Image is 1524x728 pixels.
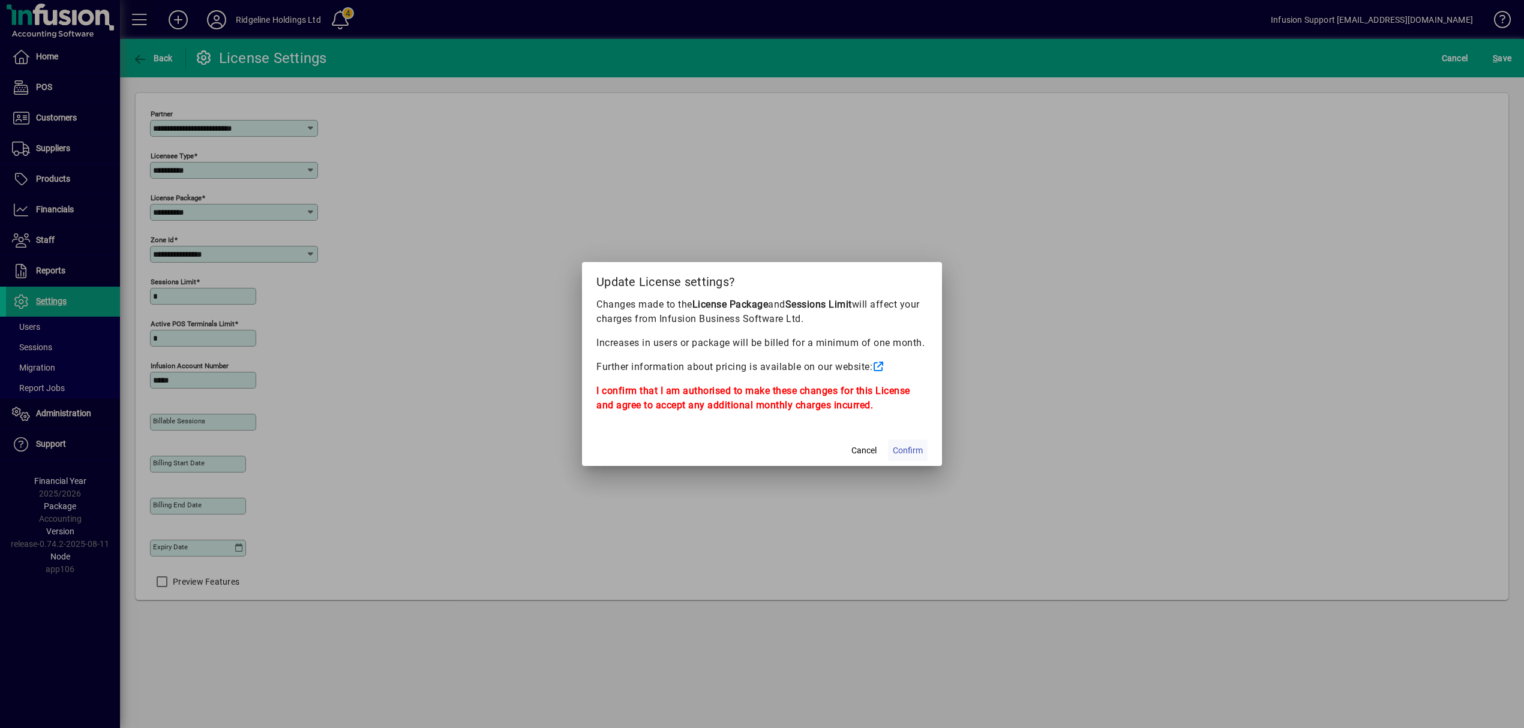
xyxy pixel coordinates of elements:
[893,444,923,457] span: Confirm
[851,444,877,457] span: Cancel
[596,336,928,350] p: Increases in users or package will be billed for a minimum of one month.
[692,299,769,310] b: License Package
[596,385,910,411] b: I confirm that I am authorised to make these changes for this License and agree to accept any add...
[845,440,883,461] button: Cancel
[596,360,928,374] p: Further information about pricing is available on our website:
[582,262,942,297] h2: Update License settings?
[785,299,852,310] b: Sessions Limit
[596,297,928,326] p: Changes made to the and will affect your charges from Infusion Business Software Ltd.
[888,440,928,461] button: Confirm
